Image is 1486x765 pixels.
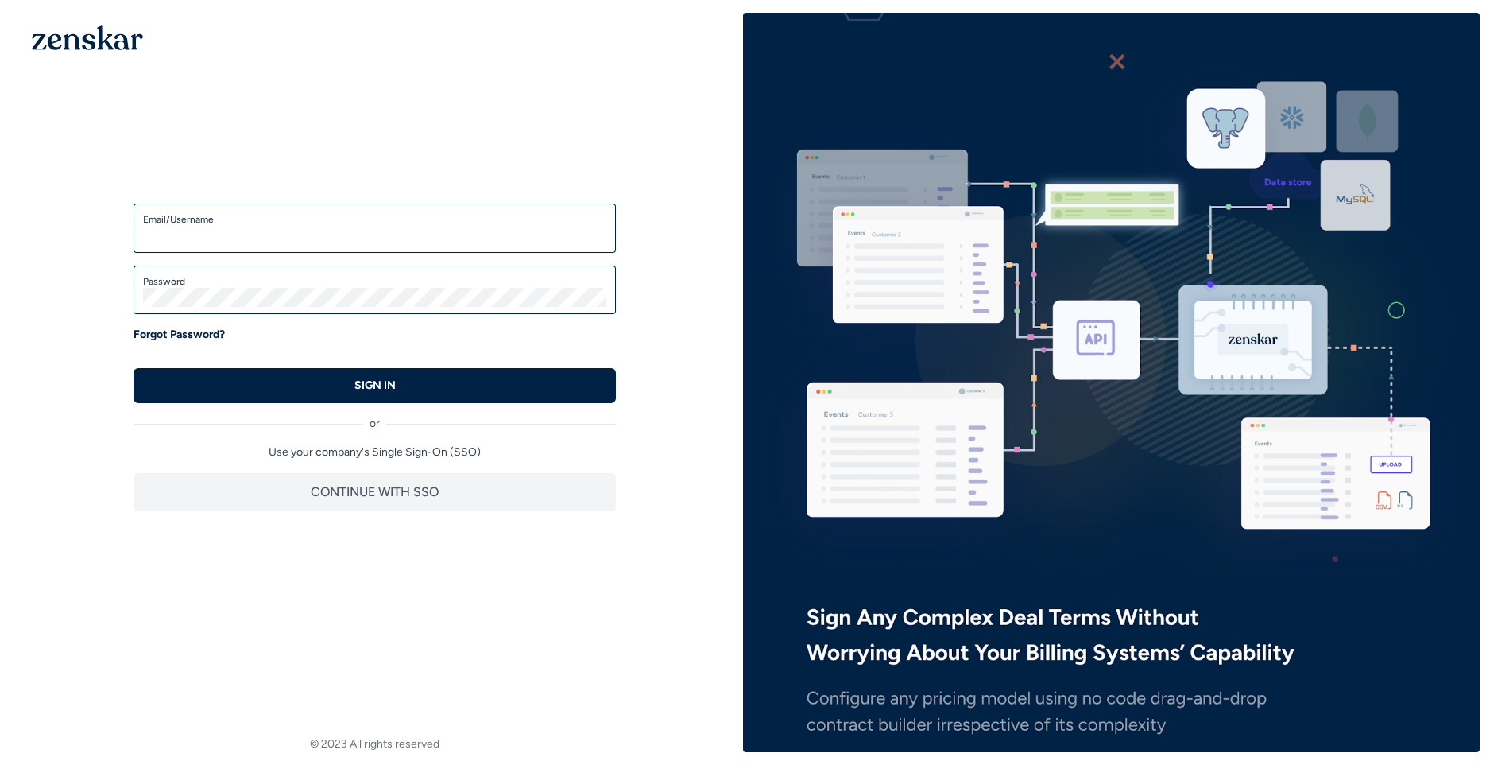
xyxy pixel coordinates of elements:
[143,213,606,226] label: Email/Username
[134,473,616,511] button: CONTINUE WITH SSO
[134,445,616,460] p: Use your company's Single Sign-On (SSO)
[354,378,396,394] p: SIGN IN
[143,275,606,288] label: Password
[134,368,616,403] button: SIGN IN
[6,736,743,752] footer: © 2023 All rights reserved
[134,327,225,343] a: Forgot Password?
[32,25,143,50] img: 1OGAJ2xQqyY4LXKgY66KYq0eOWRCkrZdAb3gUhuVAqdWPZE9SRJmCz+oDMSn4zDLXe31Ii730ItAGKgCKgCCgCikA4Av8PJUP...
[134,403,616,432] div: or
